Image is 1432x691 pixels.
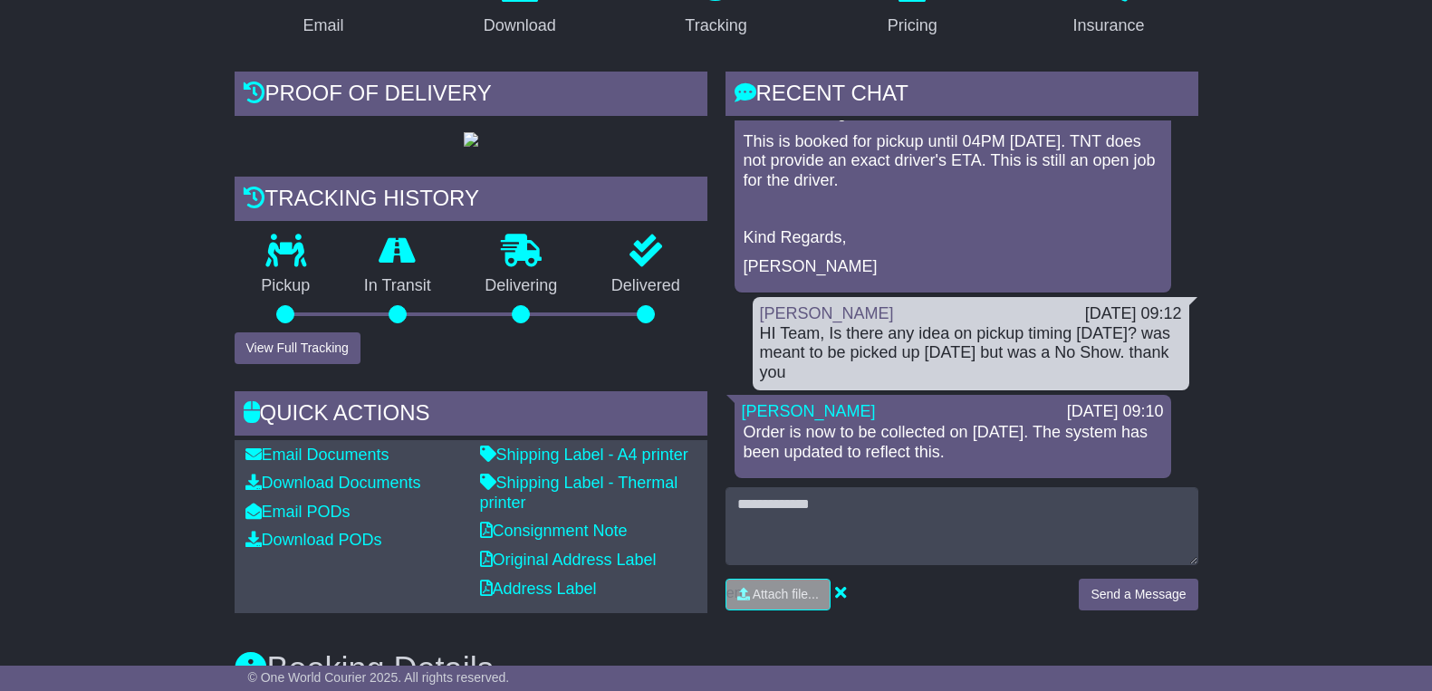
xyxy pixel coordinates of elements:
[1073,14,1145,38] div: Insurance
[235,72,707,120] div: Proof of Delivery
[760,304,894,322] a: [PERSON_NAME]
[245,474,421,492] a: Download Documents
[235,651,1198,687] h3: Booking Details
[685,14,746,38] div: Tracking
[245,531,382,549] a: Download PODs
[235,391,707,440] div: Quick Actions
[1067,402,1164,422] div: [DATE] 09:10
[742,402,876,420] a: [PERSON_NAME]
[760,324,1182,383] div: HI Team, Is there any idea on pickup timing [DATE]? was meant to be picked up [DATE] but was a No...
[1079,579,1197,610] button: Send a Message
[303,14,343,38] div: Email
[888,14,937,38] div: Pricing
[235,332,360,364] button: View Full Tracking
[584,276,707,296] p: Delivered
[726,72,1198,120] div: RECENT CHAT
[235,276,338,296] p: Pickup
[458,276,585,296] p: Delivering
[480,522,628,540] a: Consignment Note
[245,503,351,521] a: Email PODs
[480,551,657,569] a: Original Address Label
[744,228,1162,248] p: Kind Regards,
[484,14,556,38] div: Download
[480,580,597,598] a: Address Label
[464,132,478,147] img: GetPodImage
[744,257,1162,277] p: [PERSON_NAME]
[744,132,1162,191] p: This is booked for pickup until 04PM [DATE]. TNT does not provide an exact driver's ETA. This is ...
[480,446,688,464] a: Shipping Label - A4 printer
[744,423,1162,462] p: Order is now to be collected on [DATE]. The system has been updated to reflect this.
[480,474,678,512] a: Shipping Label - Thermal printer
[245,446,389,464] a: Email Documents
[235,177,707,226] div: Tracking history
[248,670,510,685] span: © One World Courier 2025. All rights reserved.
[1085,304,1182,324] div: [DATE] 09:12
[337,276,458,296] p: In Transit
